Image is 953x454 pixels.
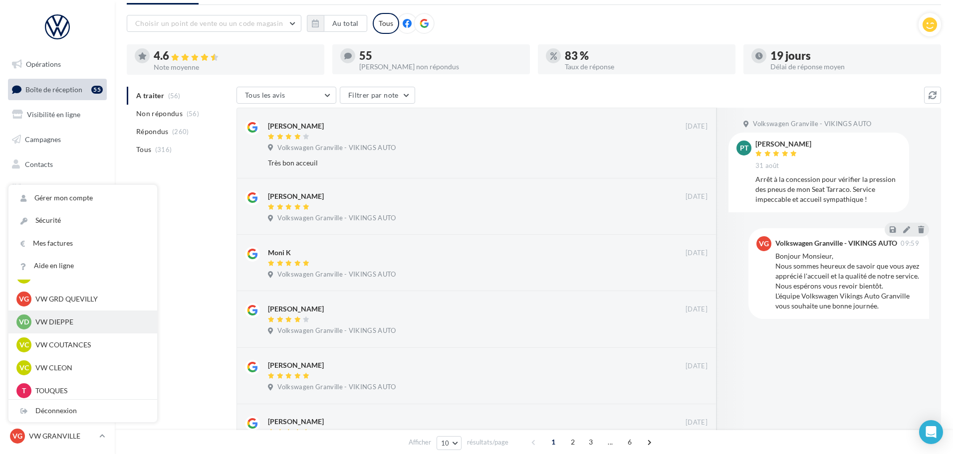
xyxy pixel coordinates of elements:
span: 2 [565,434,581,450]
div: Volkswagen Granville - VIKINGS AUTO [775,240,897,247]
div: Très bon acceuil [268,158,643,168]
span: VC [19,363,29,373]
a: Gérer mon compte [8,187,157,209]
div: [PERSON_NAME] [268,121,324,131]
span: 1 [545,434,561,450]
span: VG [12,431,22,441]
span: PT [740,143,748,153]
button: Filtrer par note [340,87,415,104]
span: Choisir un point de vente ou un code magasin [135,19,283,27]
span: Répondus [136,127,169,137]
div: Arrêt à la concession pour vérifier la pression des pneus de mon Seat Tarraco. Service impeccable... [755,174,901,204]
p: VW DIEPPE [35,317,145,327]
span: Volkswagen Granville - VIKINGS AUTO [277,383,396,392]
div: [PERSON_NAME] [268,304,324,314]
div: [PERSON_NAME] [268,417,324,427]
span: [DATE] [686,362,708,371]
p: VW CLEON [35,363,145,373]
div: 55 [359,50,522,61]
p: VW COUTANCES [35,340,145,350]
a: VG VW GRANVILLE [8,427,107,446]
p: VW GRD QUEVILLY [35,294,145,304]
span: Volkswagen Granville - VIKINGS AUTO [277,326,396,335]
span: 10 [441,439,450,447]
span: Contacts [25,159,53,168]
div: Taux de réponse [565,63,727,70]
span: Non répondus [136,109,183,119]
div: 55 [91,86,103,94]
div: Délai de réponse moyen [770,63,933,70]
span: Volkswagen Granville - VIKINGS AUTO [277,214,396,223]
span: Tous les avis [245,91,285,99]
span: (260) [172,128,189,136]
div: Bonjour Monsieur, Nous sommes heureux de savoir que vous ayez apprécié l'accueil et la qualité de... [775,251,921,311]
button: Au total [307,15,367,32]
div: [PERSON_NAME] [755,141,811,148]
a: Campagnes [6,129,109,150]
p: VW GRANVILLE [29,431,95,441]
div: Déconnexion [8,400,157,422]
button: 10 [437,436,462,450]
div: 19 jours [770,50,933,61]
span: VD [19,317,29,327]
div: 83 % [565,50,727,61]
span: T [22,386,26,396]
a: Visibilité en ligne [6,104,109,125]
a: Aide en ligne [8,255,157,277]
span: Volkswagen Granville - VIKINGS AUTO [277,144,396,152]
span: ... [602,434,618,450]
span: 31 août [755,161,779,170]
span: [DATE] [686,249,708,258]
span: Afficher [409,438,431,447]
a: Opérations [6,54,109,75]
div: Tous [373,13,399,34]
button: Tous les avis [237,87,336,104]
span: (56) [187,110,199,118]
p: TOUQUES [35,386,145,396]
div: Moni K [268,248,291,258]
div: [PERSON_NAME] [268,191,324,201]
span: Visibilité en ligne [27,110,80,119]
a: ASSETS PERSONNALISABLES [6,228,109,258]
div: Note moyenne [154,64,316,71]
a: Sécurité [8,209,157,232]
div: [PERSON_NAME] [268,360,324,370]
span: Tous [136,145,151,154]
div: Open Intercom Messenger [919,420,943,444]
span: 09:59 [901,240,919,247]
a: Calendrier [6,203,109,224]
span: VC [19,340,29,350]
span: 6 [622,434,638,450]
span: [DATE] [686,418,708,427]
button: Choisir un point de vente ou un code magasin [127,15,301,32]
a: Mes factures [8,232,157,255]
span: [DATE] [686,122,708,131]
span: VG [759,239,769,249]
span: VG [19,294,29,304]
span: [DATE] [686,305,708,314]
button: Au total [324,15,367,32]
span: [DATE] [686,192,708,201]
span: 3 [583,434,599,450]
span: (316) [155,146,172,153]
span: Volkswagen Granville - VIKINGS AUTO [753,120,871,129]
div: 4.6 [154,50,316,62]
div: [PERSON_NAME] non répondus [359,63,522,70]
a: Médiathèque [6,178,109,199]
span: Campagnes [25,135,61,144]
span: résultats/page [467,438,508,447]
a: Boîte de réception55 [6,79,109,100]
span: Opérations [26,60,61,68]
span: Boîte de réception [25,85,82,93]
span: Volkswagen Granville - VIKINGS AUTO [277,270,396,279]
a: Contacts [6,154,109,175]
